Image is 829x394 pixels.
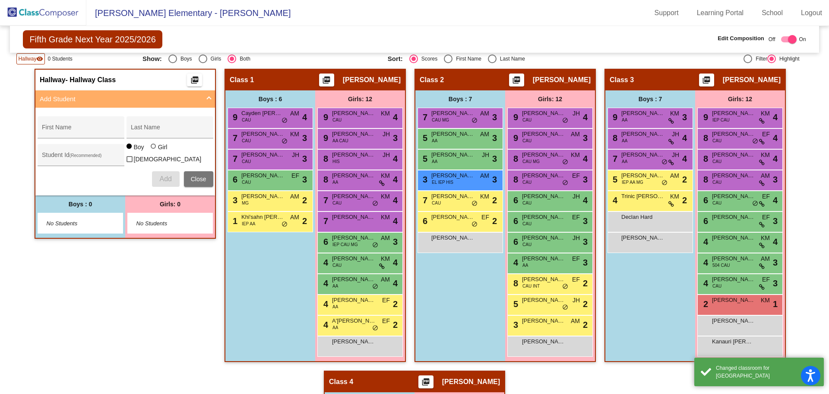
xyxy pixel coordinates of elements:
[302,173,307,186] span: 3
[230,76,254,84] span: Class 1
[583,215,588,227] span: 3
[712,262,730,269] span: 504 CAU
[562,179,568,186] span: do_not_disturb_alt
[292,151,299,160] span: JH
[611,195,617,205] span: 4
[562,117,568,124] span: do_not_disturb_alt
[421,112,427,122] span: 7
[522,234,565,242] span: [PERSON_NAME]
[321,195,328,205] span: 7
[621,109,664,118] span: [PERSON_NAME]
[773,277,778,290] span: 3
[282,138,288,145] span: do_not_disturb_alt
[388,55,403,63] span: Sort:
[492,215,497,227] span: 2
[497,55,525,63] div: Last Name
[142,55,162,63] span: Show:
[610,76,634,84] span: Class 3
[231,112,237,122] span: 9
[522,117,532,123] span: CAU
[605,90,695,108] div: Boys : 7
[522,179,532,186] span: CAU
[511,279,518,288] span: 8
[701,76,712,88] mat-icon: picture_as_pdf
[40,76,66,84] span: Hallway
[648,6,686,20] a: Support
[332,192,375,201] span: [PERSON_NAME]
[621,151,664,159] span: [PERSON_NAME]
[505,90,595,108] div: Girls: 12
[522,171,565,180] span: [PERSON_NAME]
[762,192,770,201] span: EF
[321,237,328,247] span: 6
[393,277,398,290] span: 4
[480,130,489,139] span: AM
[752,200,758,207] span: do_not_disturb_alt
[393,235,398,248] span: 3
[242,117,251,123] span: CAU
[701,154,708,163] span: 8
[47,55,72,63] span: 0 Students
[611,175,617,184] span: 5
[761,109,770,118] span: KM
[583,173,588,186] span: 3
[381,234,390,243] span: AM
[321,154,328,163] span: 8
[682,152,687,165] span: 4
[332,213,375,221] span: [PERSON_NAME]
[670,192,679,201] span: KM
[661,179,668,186] span: do_not_disturb_alt
[290,213,299,222] span: AM
[431,171,475,180] span: [PERSON_NAME]
[701,175,708,184] span: 8
[712,213,755,221] span: [PERSON_NAME]
[431,192,475,201] span: [PERSON_NAME]
[332,275,375,284] span: [PERSON_NAME]
[231,195,237,205] span: 3
[452,55,481,63] div: First Name
[522,158,540,165] span: CAU MG
[302,111,307,124] span: 4
[42,155,120,162] input: Student Id
[241,171,285,180] span: [PERSON_NAME]
[712,130,755,138] span: [PERSON_NAME]
[672,151,679,160] span: JH
[393,131,398,144] span: 3
[159,175,171,183] span: Add
[393,111,398,124] span: 4
[332,151,375,159] span: [PERSON_NAME]
[621,234,664,242] span: [PERSON_NAME]
[661,159,668,166] span: do_not_disturb_alt
[421,154,427,163] span: 5
[712,117,730,123] span: IEP CAU
[242,221,256,227] span: IEP AA
[621,171,664,180] span: [PERSON_NAME]
[242,158,251,165] span: CAU
[773,235,778,248] span: 4
[36,55,43,62] mat-icon: visibility
[23,30,162,48] span: Fifth Grade Next Year 2025/2026
[511,76,522,88] mat-icon: picture_as_pdf
[302,152,307,165] span: 3
[522,138,532,144] span: CAU
[393,256,398,269] span: 4
[482,151,489,160] span: JH
[381,254,390,263] span: KM
[332,234,375,242] span: [PERSON_NAME]
[522,254,565,263] span: [PERSON_NAME]
[332,158,340,165] span: HIS
[321,258,328,267] span: 4
[393,215,398,227] span: 4
[622,117,627,123] span: AA
[712,179,721,186] span: CAU
[236,55,250,63] div: Both
[583,235,588,248] span: 3
[290,192,299,201] span: AM
[282,117,288,124] span: do_not_disturb_alt
[761,254,770,263] span: AM
[421,195,427,205] span: 7
[701,237,708,247] span: 4
[282,221,288,228] span: do_not_disturb_alt
[583,152,588,165] span: 4
[231,154,237,163] span: 7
